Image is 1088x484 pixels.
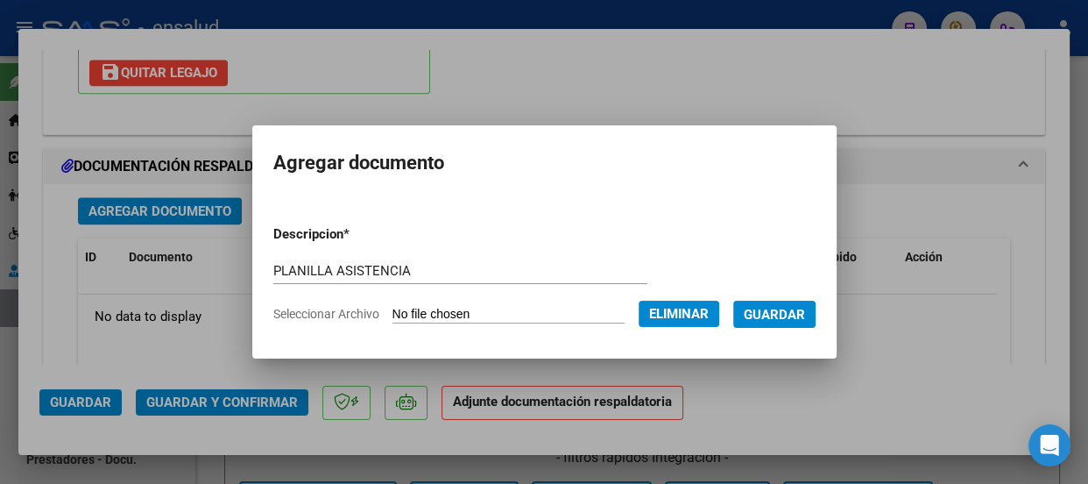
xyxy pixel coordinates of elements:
button: Guardar [733,301,816,328]
div: Open Intercom Messenger [1028,424,1070,466]
h2: Agregar documento [273,146,816,180]
span: Eliminar [649,306,709,322]
p: Descripcion [273,224,436,245]
button: Eliminar [639,301,719,327]
span: Guardar [744,307,805,323]
span: Seleccionar Archivo [273,307,379,321]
